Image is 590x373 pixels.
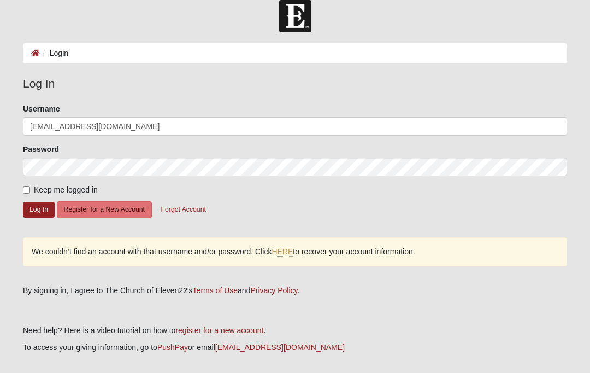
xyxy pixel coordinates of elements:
a: PushPay [157,343,188,352]
label: Password [23,144,59,155]
a: Privacy Policy [250,286,297,295]
div: We couldn’t find an account with that username and/or password. Click to recover your account inf... [23,237,567,266]
p: Need help? Here is a video tutorial on how to . [23,325,567,336]
legend: Log In [23,75,567,92]
input: Keep me logged in [23,186,30,194]
button: Log In [23,202,55,218]
a: [EMAIL_ADDRESS][DOMAIN_NAME] [215,343,345,352]
button: Forgot Account [154,201,213,218]
div: By signing in, I agree to The Church of Eleven22's and . [23,285,567,296]
a: HERE [272,247,293,257]
li: Login [40,48,68,59]
button: Register for a New Account [57,201,152,218]
p: To access your giving information, go to or email [23,342,567,353]
a: Terms of Use [193,286,238,295]
label: Username [23,103,60,114]
span: Keep me logged in [34,185,98,194]
a: register for a new account [175,326,263,335]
